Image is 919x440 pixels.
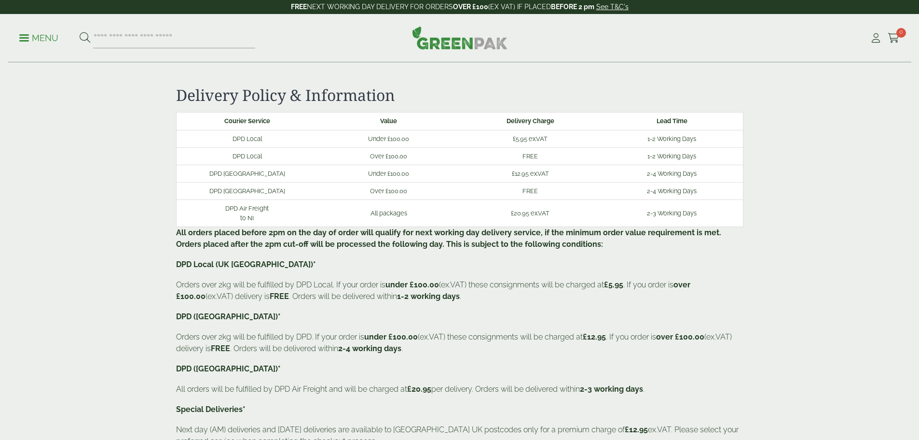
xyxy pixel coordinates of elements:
[291,3,307,11] strong: FREE
[318,183,460,200] td: Over £100.00
[318,200,460,227] td: All packages
[176,331,743,355] p: Orders over 2kg will be fulfilled by DPD. If your order is (ex.VAT) these consignments will be ch...
[176,130,318,147] td: DPD Local
[460,130,602,147] td: £5.95 ex.VAT
[460,147,602,165] td: FREE
[656,332,704,341] b: over £100.00
[318,130,460,147] td: Under £100.00
[412,26,508,49] img: GreenPak Supplies
[460,165,602,182] td: £12.95 ex.VAT
[176,405,246,414] b: Special Deliveries*
[460,113,602,130] th: Delivery Charge
[870,33,882,43] i: My Account
[318,165,460,182] td: Under £100.00
[176,183,318,200] td: DPD [GEOGRAPHIC_DATA]
[176,200,318,227] td: DPD Air Freight to NI
[601,200,743,227] td: 2-3 Working Days
[397,292,460,301] b: 1-2 working days
[176,364,281,373] b: DPD ([GEOGRAPHIC_DATA])*
[176,113,318,130] th: Courier Service
[460,183,602,200] td: FREE
[211,344,230,353] b: FREE
[176,165,318,182] td: DPD [GEOGRAPHIC_DATA]
[270,292,289,301] b: FREE
[176,383,743,395] p: All orders will be fulfilled by DPD Air Freight and will be charged at per delivery. Orders will ...
[318,113,460,130] th: Value
[460,200,602,227] td: £20.95 ex.VAT
[601,130,743,147] td: 1-2 Working Days
[580,384,643,394] b: 2-3 working days
[601,183,743,200] td: 2-4 Working Days
[596,3,629,11] a: See T&C's
[385,280,439,289] b: under £100.00
[888,31,900,45] a: 0
[625,425,648,434] strong: £12.95
[176,86,743,104] h2: Delivery Policy & Information
[551,3,594,11] strong: BEFORE 2 pm
[601,147,743,165] td: 1-2 Working Days
[453,3,488,11] strong: OVER £100
[364,332,418,341] b: under £100.00
[583,332,606,341] b: £12.95
[601,165,743,182] td: 2-4 Working Days
[19,32,58,42] a: Menu
[896,28,906,38] span: 0
[176,280,690,301] b: over £100.00
[176,279,743,302] p: Orders over 2kg will be fulfilled by DPD Local. If your order is (ex.VAT) these consignments will...
[176,147,318,165] td: DPD Local
[338,344,401,353] b: 2-4 working days
[318,147,460,165] td: Over £100.00
[176,260,316,269] b: DPD Local (UK [GEOGRAPHIC_DATA])*
[19,32,58,44] p: Menu
[604,280,623,289] b: £5.95
[601,113,743,130] th: Lead Time
[407,384,431,394] b: £20.95
[176,312,281,321] b: DPD ([GEOGRAPHIC_DATA])*
[176,228,721,249] b: All orders placed before 2pm on the day of order will qualify for next working day delivery servi...
[888,33,900,43] i: Cart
